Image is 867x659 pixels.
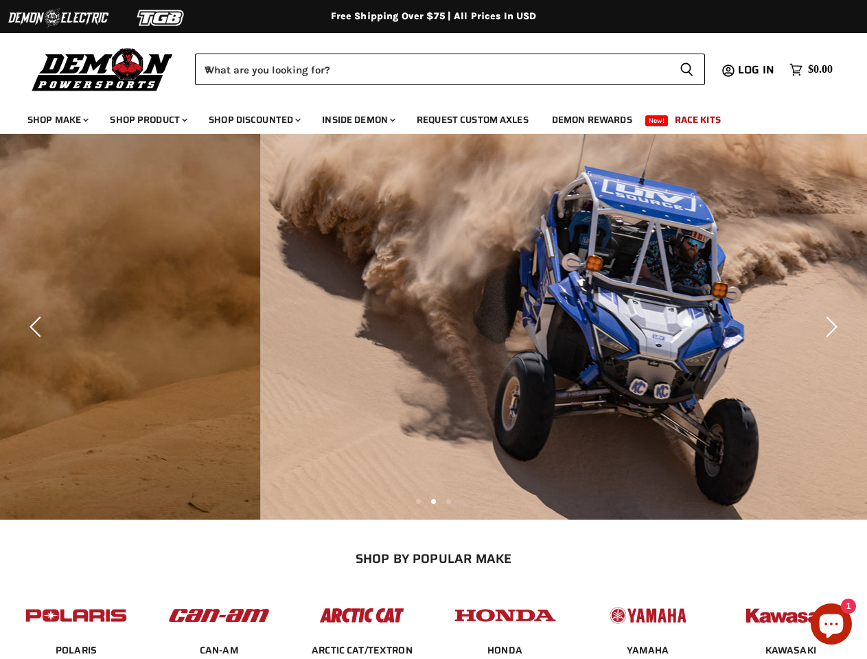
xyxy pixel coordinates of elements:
[487,644,522,658] span: HONDA
[808,63,833,76] span: $0.00
[406,106,539,134] a: Request Custom Axles
[416,499,421,504] li: Page dot 1
[738,61,774,78] span: Log in
[542,106,643,134] a: Demon Rewards
[312,106,404,134] a: Inside Demon
[431,499,436,504] li: Page dot 2
[737,594,844,636] img: POPULAR_MAKE_logo_6_76e8c46f-2d1e-4ecc-b320-194822857d41.jpg
[17,106,97,134] a: Shop Make
[23,594,130,636] img: POPULAR_MAKE_logo_2_dba48cf1-af45-46d4-8f73-953a0f002620.jpg
[17,100,829,134] ul: Main menu
[7,5,110,31] img: Demon Electric Logo 2
[17,551,851,566] h2: SHOP BY POPULAR MAKE
[446,499,451,504] li: Page dot 3
[200,644,239,658] span: CAN-AM
[664,106,731,134] a: Race Kits
[487,644,522,656] a: HONDA
[765,644,816,656] a: KAWASAKI
[198,106,309,134] a: Shop Discounted
[195,54,705,85] form: Product
[24,313,51,340] button: Previous
[110,5,213,31] img: TGB Logo 2
[308,594,415,636] img: POPULAR_MAKE_logo_3_027535af-6171-4c5e-a9bc-f0eccd05c5d6.jpg
[645,115,669,126] span: New!
[27,45,178,93] img: Demon Powersports
[200,644,239,656] a: CAN-AM
[195,54,669,85] input: When autocomplete results are available use up and down arrows to review and enter to select
[56,644,97,658] span: POLARIS
[816,313,843,340] button: Next
[165,594,273,636] img: POPULAR_MAKE_logo_1_adc20308-ab24-48c4-9fac-e3c1a623d575.jpg
[732,64,783,76] a: Log in
[312,644,413,656] a: ARCTIC CAT/TEXTRON
[594,594,702,636] img: POPULAR_MAKE_logo_5_20258e7f-293c-4aac-afa8-159eaa299126.jpg
[627,644,669,658] span: YAMAHA
[669,54,705,85] button: Search
[627,644,669,656] a: YAMAHA
[100,106,196,134] a: Shop Product
[765,644,816,658] span: KAWASAKI
[312,644,413,658] span: ARCTIC CAT/TEXTRON
[452,594,559,636] img: POPULAR_MAKE_logo_4_4923a504-4bac-4306-a1be-165a52280178.jpg
[783,60,840,80] a: $0.00
[807,603,856,648] inbox-online-store-chat: Shopify online store chat
[56,644,97,656] a: POLARIS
